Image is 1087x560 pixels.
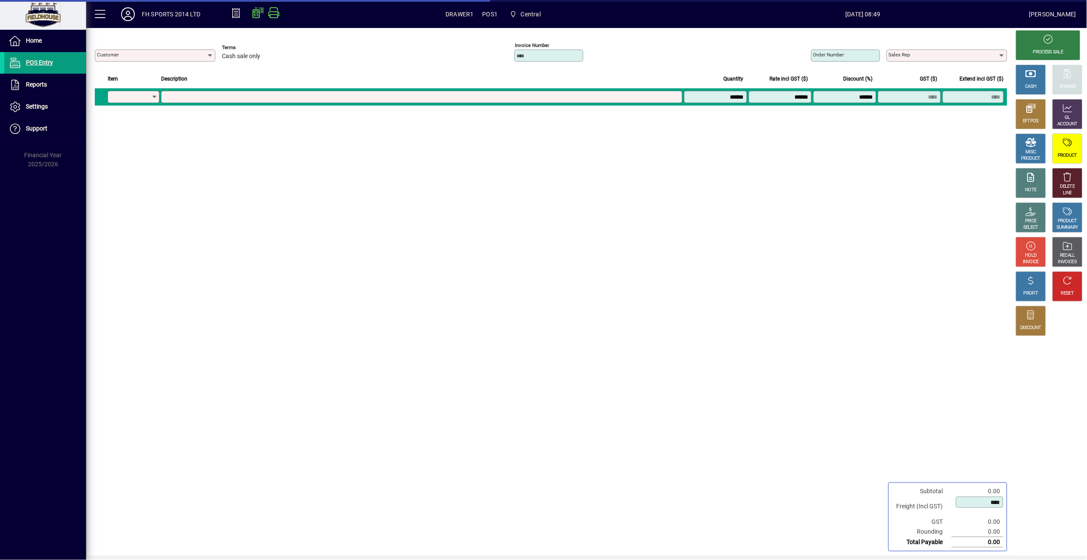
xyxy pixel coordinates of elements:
[1060,252,1075,259] div: RECALL
[1063,190,1072,196] div: LINE
[1065,115,1071,121] div: GL
[952,527,1003,537] td: 0.00
[4,74,86,96] a: Reports
[1025,252,1037,259] div: HOLD
[892,486,952,496] td: Subtotal
[892,517,952,527] td: GST
[724,74,744,84] span: Quantity
[697,7,1029,21] span: [DATE] 08:49
[1025,84,1037,90] div: CASH
[222,45,274,50] span: Terms
[920,74,937,84] span: GST ($)
[1023,118,1039,124] div: EFTPOS
[813,52,844,58] mat-label: Order number
[1026,149,1036,156] div: MISC
[892,496,952,517] td: Freight (Incl GST)
[844,74,873,84] span: Discount (%)
[142,7,200,21] div: FH SPORTS 2014 LTD
[1061,290,1074,297] div: RESET
[1021,156,1040,162] div: PRODUCT
[892,537,952,548] td: Total Payable
[1058,121,1078,128] div: ACCOUNT
[770,74,808,84] span: Rate incl GST ($)
[4,118,86,140] a: Support
[506,6,544,22] span: Central
[952,537,1003,548] td: 0.00
[1060,184,1075,190] div: DELETE
[26,81,47,88] span: Reports
[521,7,541,21] span: Central
[1024,290,1038,297] div: PROFIT
[4,96,86,118] a: Settings
[1023,259,1039,265] div: INVOICE
[1058,152,1077,159] div: PRODUCT
[1025,218,1037,224] div: PRICE
[1025,187,1037,193] div: NOTE
[4,30,86,52] a: Home
[26,59,53,66] span: POS Entry
[1059,84,1076,90] div: CHARGE
[1033,49,1063,56] div: PROCESS SALE
[161,74,187,84] span: Description
[1021,325,1041,331] div: DISCOUNT
[26,37,42,44] span: Home
[114,6,142,22] button: Profile
[26,125,47,132] span: Support
[960,74,1004,84] span: Extend incl GST ($)
[26,103,48,110] span: Settings
[1058,259,1077,265] div: INVOICES
[1057,224,1078,231] div: SUMMARY
[1029,7,1076,21] div: [PERSON_NAME]
[952,517,1003,527] td: 0.00
[952,486,1003,496] td: 0.00
[892,527,952,537] td: Rounding
[108,74,118,84] span: Item
[222,53,260,60] span: Cash sale only
[483,7,498,21] span: POS1
[1058,218,1077,224] div: PRODUCT
[515,42,549,48] mat-label: Invoice number
[97,52,119,58] mat-label: Customer
[889,52,910,58] mat-label: Sales rep
[1024,224,1039,231] div: SELECT
[445,7,473,21] span: DRAWER1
